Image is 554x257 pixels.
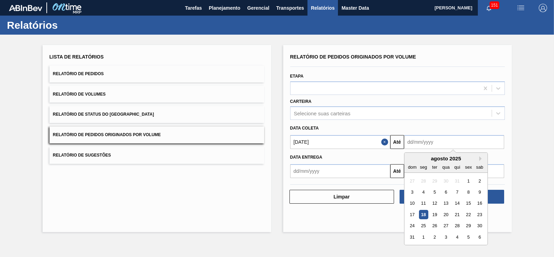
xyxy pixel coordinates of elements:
[475,221,484,231] div: Choose sábado, 30 de agosto de 2025
[408,210,417,219] div: Choose domingo, 17 de agosto de 2025
[290,99,312,104] label: Carteira
[50,54,104,60] span: Lista de Relatórios
[430,176,439,186] div: Not available terça-feira, 29 de julho de 2025
[464,199,473,208] div: Choose sexta-feira, 15 de agosto de 2025
[475,187,484,197] div: Choose sábado, 9 de agosto de 2025
[464,221,473,231] div: Choose sexta-feira, 29 de agosto de 2025
[430,210,439,219] div: Choose terça-feira, 19 de agosto de 2025
[452,199,462,208] div: Choose quinta-feira, 14 de agosto de 2025
[400,190,504,204] button: Download
[430,221,439,231] div: Choose terça-feira, 26 de agosto de 2025
[408,199,417,208] div: Choose domingo, 10 de agosto de 2025
[475,232,484,242] div: Choose sábado, 6 de setembro de 2025
[290,155,322,160] span: Data entrega
[452,210,462,219] div: Choose quinta-feira, 21 de agosto de 2025
[53,153,111,158] span: Relatório de Sugestões
[475,162,484,172] div: sab
[247,4,269,12] span: Gerencial
[390,164,404,178] button: Até
[419,232,428,242] div: Choose segunda-feira, 1 de setembro de 2025
[419,162,428,172] div: seg
[441,199,450,208] div: Choose quarta-feira, 13 de agosto de 2025
[53,92,106,97] span: Relatório de Volumes
[452,187,462,197] div: Choose quinta-feira, 7 de agosto de 2025
[50,86,264,103] button: Relatório de Volumes
[464,176,473,186] div: Choose sexta-feira, 1 de agosto de 2025
[294,110,350,116] div: Selecione suas carteiras
[430,162,439,172] div: ter
[441,221,450,231] div: Choose quarta-feira, 27 de agosto de 2025
[9,5,42,11] img: TNhmsLtSVTkK8tSr43FrP2fwEKptu5GPRR3wAAAABJRU5ErkJggg==
[290,74,304,79] label: Etapa
[441,187,450,197] div: Choose quarta-feira, 6 de agosto de 2025
[404,135,504,149] input: dd/mm/yyyy
[464,210,473,219] div: Choose sexta-feira, 22 de agosto de 2025
[441,162,450,172] div: qua
[390,135,404,149] button: Até
[50,106,264,123] button: Relatório de Status do [GEOGRAPHIC_DATA]
[290,135,390,149] input: dd/mm/yyyy
[441,210,450,219] div: Choose quarta-feira, 20 de agosto de 2025
[50,126,264,143] button: Relatório de Pedidos Originados por Volume
[430,232,439,242] div: Choose terça-feira, 2 de setembro de 2025
[539,4,547,12] img: Logout
[452,162,462,172] div: qui
[419,221,428,231] div: Choose segunda-feira, 25 de agosto de 2025
[185,4,202,12] span: Tarefas
[452,221,462,231] div: Choose quinta-feira, 28 de agosto de 2025
[341,4,369,12] span: Master Data
[289,190,394,204] button: Limpar
[7,21,130,29] h1: Relatórios
[475,199,484,208] div: Choose sábado, 16 de agosto de 2025
[475,176,484,186] div: Choose sábado, 2 de agosto de 2025
[53,71,104,76] span: Relatório de Pedidos
[408,221,417,231] div: Choose domingo, 24 de agosto de 2025
[419,210,428,219] div: Choose segunda-feira, 18 de agosto de 2025
[50,65,264,82] button: Relatório de Pedidos
[478,3,500,13] button: Notificações
[408,187,417,197] div: Choose domingo, 3 de agosto de 2025
[441,232,450,242] div: Choose quarta-feira, 3 de setembro de 2025
[53,112,154,117] span: Relatório de Status do [GEOGRAPHIC_DATA]
[276,4,304,12] span: Transportes
[408,232,417,242] div: Choose domingo, 31 de agosto de 2025
[50,147,264,164] button: Relatório de Sugestões
[475,210,484,219] div: Choose sábado, 23 de agosto de 2025
[490,1,499,9] span: 151
[419,187,428,197] div: Choose segunda-feira, 4 de agosto de 2025
[290,164,390,178] input: dd/mm/yyyy
[381,135,390,149] button: Close
[441,176,450,186] div: Not available quarta-feira, 30 de julho de 2025
[430,199,439,208] div: Choose terça-feira, 12 de agosto de 2025
[419,199,428,208] div: Choose segunda-feira, 11 de agosto de 2025
[464,187,473,197] div: Choose sexta-feira, 8 de agosto de 2025
[408,162,417,172] div: dom
[452,176,462,186] div: Not available quinta-feira, 31 de julho de 2025
[53,132,161,137] span: Relatório de Pedidos Originados por Volume
[452,232,462,242] div: Choose quinta-feira, 4 de setembro de 2025
[464,232,473,242] div: Choose sexta-feira, 5 de setembro de 2025
[517,4,525,12] img: userActions
[311,4,334,12] span: Relatórios
[479,156,484,161] button: Next Month
[430,187,439,197] div: Choose terça-feira, 5 de agosto de 2025
[408,176,417,186] div: Not available domingo, 27 de julho de 2025
[290,54,416,60] span: Relatório de Pedidos Originados por Volume
[464,162,473,172] div: sex
[209,4,240,12] span: Planejamento
[419,176,428,186] div: Not available segunda-feira, 28 de julho de 2025
[406,175,485,243] div: month 2025-08
[404,156,488,161] div: agosto 2025
[290,126,319,131] span: Data coleta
